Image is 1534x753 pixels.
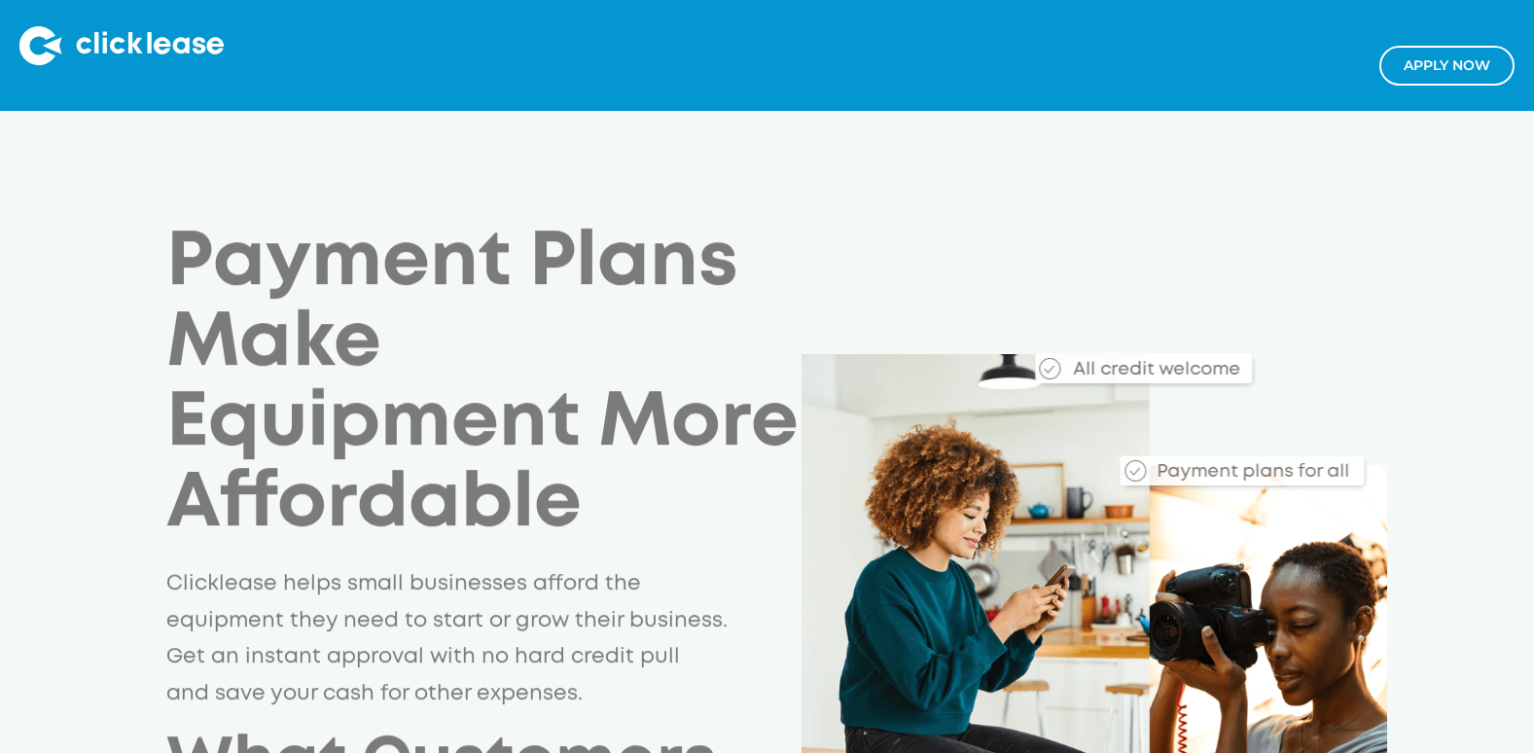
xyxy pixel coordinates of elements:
[1149,448,1349,485] div: Payment plans for all
[1124,461,1146,483] img: Checkmark_callout
[1379,46,1515,86] a: Apply NOw
[1039,358,1060,379] img: Checkmark_callout
[995,345,1251,384] div: All credit welcome
[19,26,224,65] img: Clicklease logo
[166,224,802,545] h1: Payment Plans Make Equipment More Affordable
[166,566,728,712] p: Clicklease helps small businesses afford the equipment they need to start or grow their business....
